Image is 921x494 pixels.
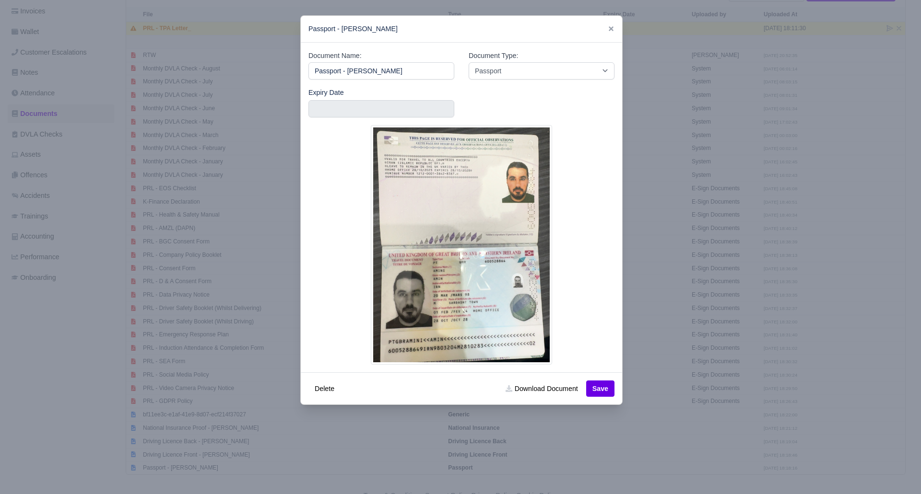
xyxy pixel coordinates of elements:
iframe: Chat Widget [873,448,921,494]
label: Document Type: [469,50,518,61]
button: Save [586,380,614,397]
label: Document Name: [308,50,362,61]
button: Delete [308,380,341,397]
label: Expiry Date [308,87,344,98]
div: Passport - [PERSON_NAME] [301,16,622,43]
a: Download Document [499,380,584,397]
